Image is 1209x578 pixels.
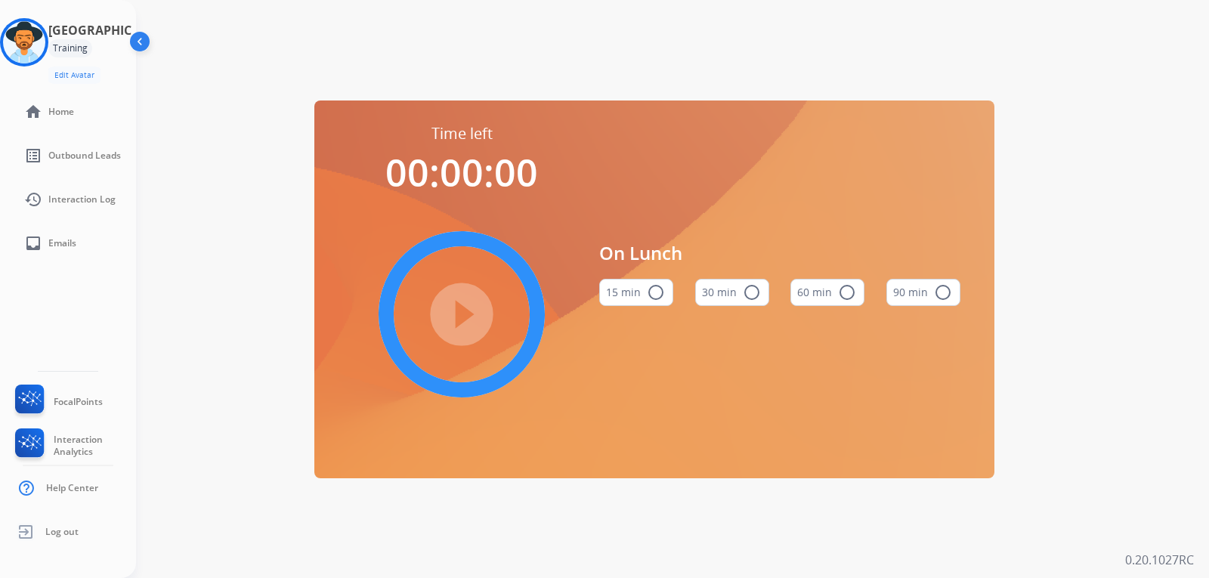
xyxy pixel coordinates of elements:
mat-icon: radio_button_unchecked [838,283,856,301]
a: Interaction Analytics [12,428,136,463]
mat-icon: inbox [24,234,42,252]
p: 0.20.1027RC [1125,551,1194,569]
button: 90 min [886,279,960,306]
span: Log out [45,526,79,538]
span: Help Center [46,482,98,494]
img: avatar [3,21,45,63]
mat-icon: history [24,190,42,209]
mat-icon: radio_button_unchecked [743,283,761,301]
span: Home [48,106,74,118]
span: FocalPoints [54,396,103,408]
mat-icon: radio_button_unchecked [934,283,952,301]
button: 15 min [599,279,673,306]
h3: [GEOGRAPHIC_DATA] [48,21,173,39]
button: Edit Avatar [48,66,100,84]
mat-icon: list_alt [24,147,42,165]
mat-icon: home [24,103,42,121]
a: FocalPoints [12,385,103,419]
span: Outbound Leads [48,150,121,162]
span: Emails [48,237,76,249]
div: Training [48,39,92,57]
button: 60 min [790,279,864,306]
span: Interaction Analytics [54,434,136,458]
span: On Lunch [599,240,960,267]
button: 30 min [695,279,769,306]
span: 00:00:00 [385,147,538,198]
mat-icon: radio_button_unchecked [647,283,665,301]
span: Interaction Log [48,193,116,206]
span: Time left [431,123,493,144]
